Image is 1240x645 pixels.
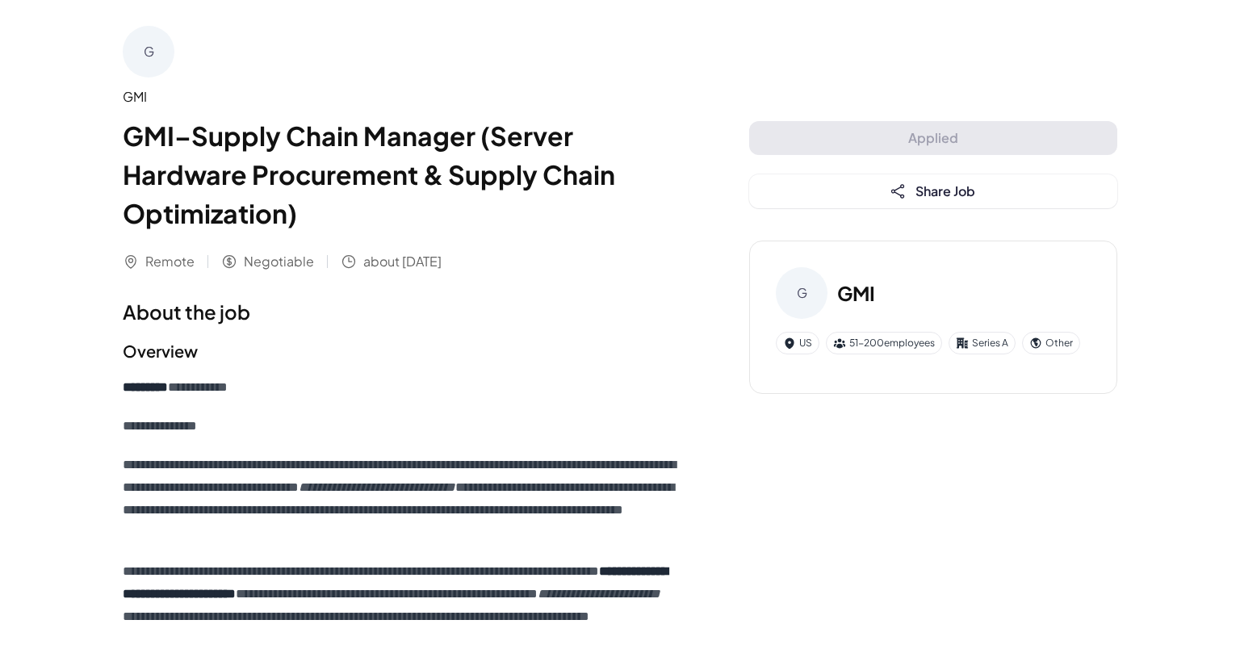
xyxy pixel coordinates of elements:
[244,252,314,271] span: Negotiable
[949,332,1016,354] div: Series A
[837,279,875,308] h3: GMI
[145,252,195,271] span: Remote
[123,297,685,326] h1: About the job
[915,182,975,199] span: Share Job
[749,174,1117,208] button: Share Job
[776,267,827,319] div: G
[826,332,942,354] div: 51-200 employees
[363,252,442,271] span: about [DATE]
[1022,332,1080,354] div: Other
[776,332,819,354] div: US
[123,26,174,77] div: G
[123,339,685,363] h2: Overview
[123,116,685,232] h1: GMI–Supply Chain Manager (Server Hardware Procurement & Supply Chain Optimization)
[123,87,685,107] div: GMI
